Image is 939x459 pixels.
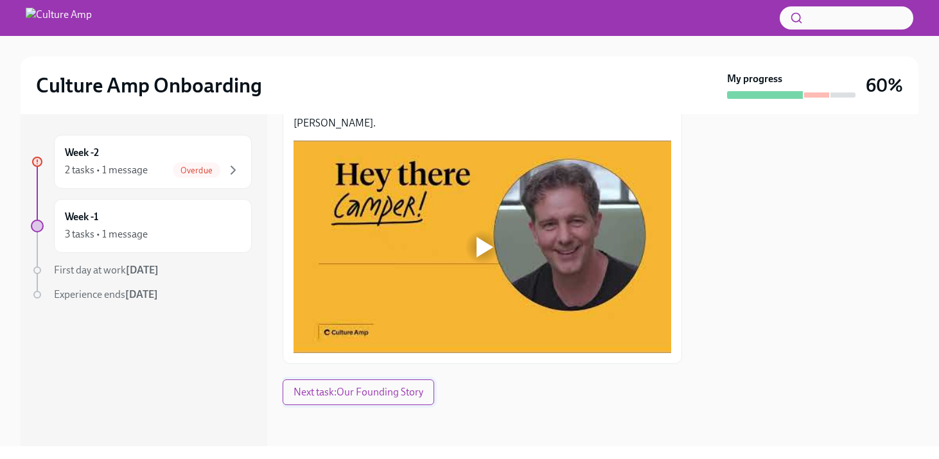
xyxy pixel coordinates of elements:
span: Overdue [173,166,220,175]
h6: Week -2 [65,146,99,160]
span: Experience ends [54,288,158,300]
strong: [DATE] [125,288,158,300]
strong: My progress [727,72,782,86]
div: 3 tasks • 1 message [65,227,148,241]
h3: 60% [866,74,903,97]
div: 2 tasks • 1 message [65,163,148,177]
p: Watch this short video for a warm welcome from our CEO and co-founder, [PERSON_NAME]. [294,102,671,130]
a: Week -22 tasks • 1 messageOverdue [31,135,252,189]
a: Week -13 tasks • 1 message [31,199,252,253]
span: First day at work [54,264,159,276]
img: Culture Amp [26,8,92,28]
button: Next task:Our Founding Story [283,379,434,405]
a: First day at work[DATE] [31,263,252,277]
h2: Culture Amp Onboarding [36,73,262,98]
h6: Week -1 [65,210,98,224]
span: Next task : Our Founding Story [294,386,423,399]
strong: [DATE] [126,264,159,276]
